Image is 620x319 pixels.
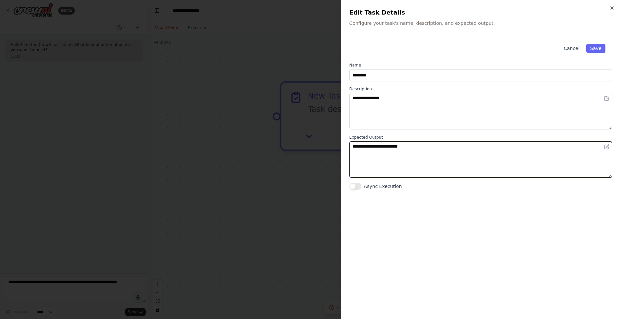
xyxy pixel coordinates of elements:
button: Save [586,44,605,53]
h2: Edit Task Details [349,8,612,17]
label: Description [349,86,612,92]
button: Open in editor [603,94,611,102]
label: Name [349,63,612,68]
button: Cancel [560,44,583,53]
button: Open in editor [603,143,611,151]
label: Expected Output [349,135,612,140]
label: Async Execution [364,183,402,190]
p: Configure your task's name, description, and expected output. [349,20,612,26]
